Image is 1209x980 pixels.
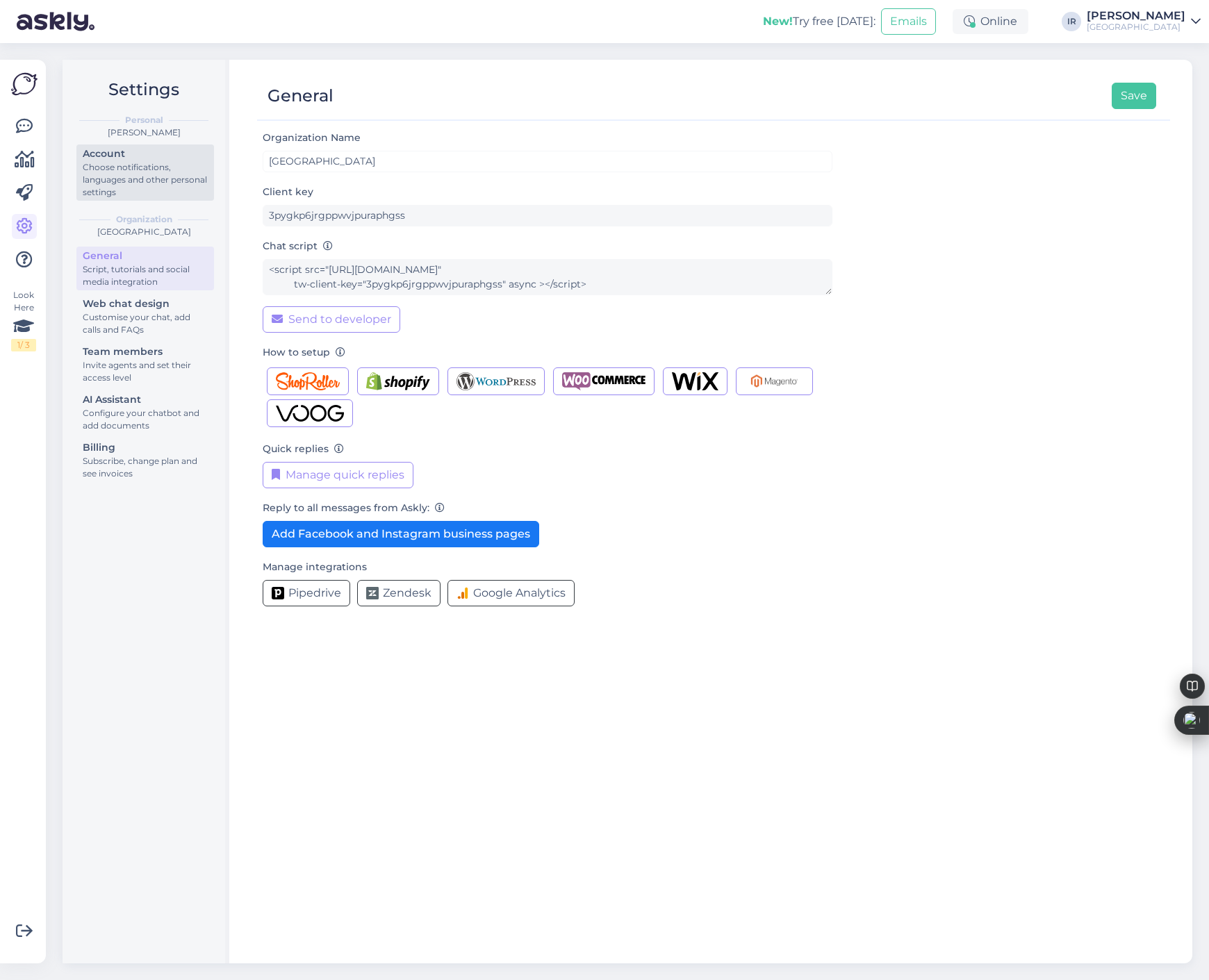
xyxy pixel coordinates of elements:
span: Pipedrive [288,585,341,601]
span: Google Analytics [473,585,566,601]
img: Shopify [366,372,430,390]
button: Add Facebook and Instagram business pages [263,521,539,547]
label: Organization Name [263,131,366,145]
div: [PERSON_NAME] [74,126,214,139]
b: New! [763,15,793,28]
h2: Settings [74,76,214,103]
img: Wix [672,372,718,390]
div: Online [953,9,1028,34]
span: Zendesk [383,585,431,601]
img: Voog [276,404,344,422]
div: Team members [83,344,208,359]
button: Save [1112,83,1156,109]
a: Web chat designCustomise your chat, add calls and FAQs [76,294,214,338]
img: Shoproller [276,372,340,390]
label: Manage integrations [263,560,367,574]
a: GeneralScript, tutorials and social media integration [76,247,214,290]
label: How to setup [263,345,345,360]
button: Zendesk [357,580,441,606]
div: [GEOGRAPHIC_DATA] [74,226,214,238]
div: AI Assistant [83,392,208,407]
div: General [268,83,334,109]
button: Pipedrive [263,580,350,606]
img: Woocommerce [562,372,645,390]
div: Look Here [11,289,36,351]
button: Send to developer [263,306,400,333]
div: General [83,249,208,263]
div: Billing [83,440,208,455]
img: Pipedrive [272,587,284,599]
label: Reply to all messages from Askly: [263,501,445,515]
a: Team membersInvite agents and set their access level [76,342,214,386]
a: [PERSON_NAME][GEOGRAPHIC_DATA] [1087,10,1201,33]
div: [GEOGRAPHIC_DATA] [1087,22,1185,33]
div: Configure your chatbot and add documents [83,407,208,432]
div: Web chat design [83,297,208,311]
label: Client key [263,185,313,199]
div: Customise your chat, add calls and FAQs [83,311,208,336]
b: Personal [125,114,163,126]
div: Subscribe, change plan and see invoices [83,455,208,480]
img: Magento [745,372,804,390]
img: Askly Logo [11,71,38,97]
div: [PERSON_NAME] [1087,10,1185,22]
img: Google Analytics [457,587,469,599]
div: Account [83,147,208,161]
a: BillingSubscribe, change plan and see invoices [76,438,214,482]
img: Wordpress [457,372,536,390]
a: AI AssistantConfigure your chatbot and add documents [76,390,214,434]
div: Try free [DATE]: [763,13,875,30]
img: Zendesk [366,587,379,599]
div: IR [1062,12,1081,31]
div: Choose notifications, languages and other personal settings [83,161,208,199]
div: Invite agents and set their access level [83,359,208,384]
a: AccountChoose notifications, languages and other personal settings [76,144,214,201]
button: Google Analytics [447,580,575,606]
div: Script, tutorials and social media integration [83,263,208,288]
label: Quick replies [263,442,344,456]
b: Organization [116,213,172,226]
button: Emails [881,8,936,35]
label: Chat script [263,239,333,254]
button: Manage quick replies [263,462,413,488]
input: ABC Corporation [263,151,832,172]
textarea: <script src="[URL][DOMAIN_NAME]" tw-client-key="3pygkp6jrgppwvjpuraphgss" async ></script> [263,259,832,295]
div: 1 / 3 [11,339,36,351]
